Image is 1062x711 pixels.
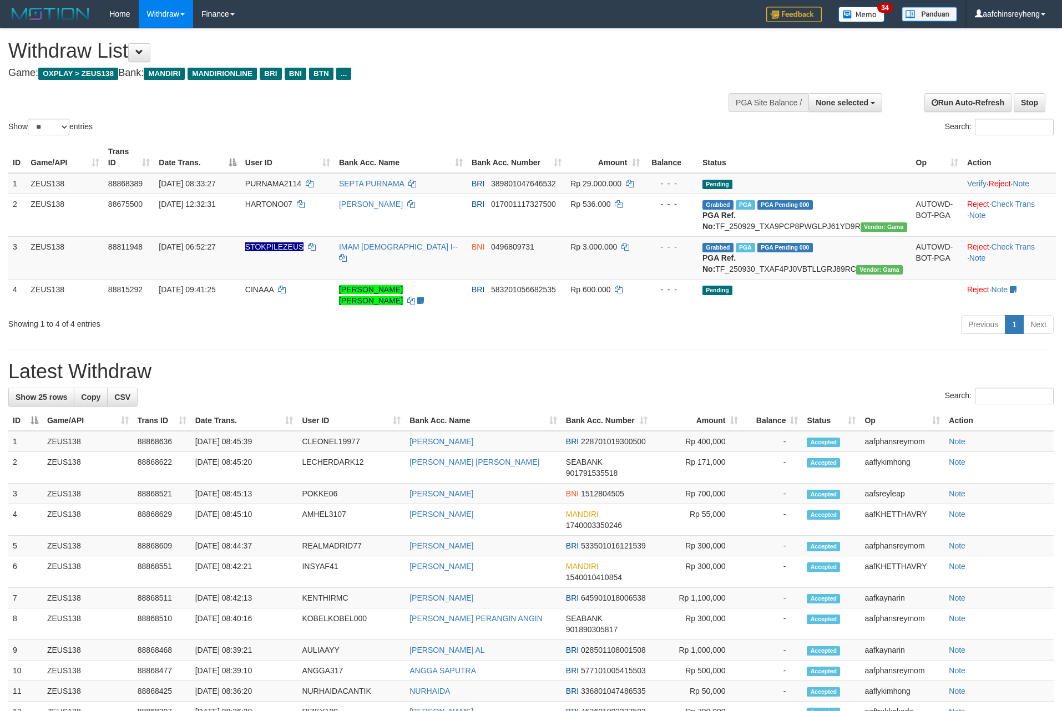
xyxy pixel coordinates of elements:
a: Note [949,489,965,498]
span: BRI [472,285,484,294]
span: Marked by aaftrukkakada [736,200,755,210]
td: 6 [8,556,43,588]
label: Search: [945,119,1054,135]
span: CINAAA [245,285,274,294]
td: 88868468 [133,640,191,661]
span: BRI [566,666,579,675]
span: Copy 901890305817 to clipboard [566,625,618,634]
td: - [742,452,803,484]
td: ZEUS138 [43,536,133,556]
th: User ID: activate to sort column ascending [297,410,405,431]
span: BRI [472,179,484,188]
td: AULIAAYY [297,640,405,661]
div: - - - [649,241,694,252]
span: [DATE] 08:33:27 [159,179,215,188]
td: TF_250930_TXAF4PJ0VBTLLGRJ89RC [698,236,912,279]
img: MOTION_logo.png [8,6,93,22]
td: 88868521 [133,484,191,504]
span: Copy 577101005415503 to clipboard [581,666,646,675]
td: [DATE] 08:39:10 [191,661,298,681]
span: Copy 228701019300500 to clipboard [581,437,646,446]
a: Note [949,562,965,571]
td: ZEUS138 [43,608,133,640]
td: 3 [8,236,26,279]
td: ZEUS138 [43,484,133,504]
span: Copy 1512804505 to clipboard [581,489,624,498]
td: ZEUS138 [43,640,133,661]
td: [DATE] 08:45:10 [191,504,298,536]
span: BRI [566,593,579,602]
td: aafphansreymom [860,608,944,640]
span: BRI [260,68,281,80]
td: AUTOWD-BOT-PGA [912,194,963,236]
a: Reject [989,179,1011,188]
td: ZEUS138 [26,173,104,194]
td: · · [963,236,1056,279]
span: Copy 901791535518 to clipboard [566,469,618,478]
td: 7 [8,588,43,608]
td: aafKHETTHAVRY [860,504,944,536]
span: Accepted [807,667,840,676]
td: 11 [8,681,43,702]
td: - [742,484,803,504]
span: Copy 645901018006538 to clipboard [581,593,646,602]
th: Status [698,141,912,173]
td: aafphansreymom [860,536,944,556]
span: MANDIRI [566,510,599,519]
a: Note [949,593,965,602]
td: [DATE] 08:45:20 [191,452,298,484]
td: aafphansreymom [860,661,944,681]
a: Note [949,687,965,695]
span: 88868389 [108,179,143,188]
span: BRI [566,687,579,695]
td: CLEONEL19977 [297,431,405,452]
a: Verify [967,179,987,188]
td: [DATE] 08:42:13 [191,588,298,608]
td: 88868551 [133,556,191,588]
td: AMHEL3107 [297,504,405,536]
a: [PERSON_NAME] [409,593,473,602]
span: Copy 1740003350246 to clipboard [566,521,622,530]
a: Note [949,458,965,466]
td: 4 [8,279,26,311]
td: 10 [8,661,43,681]
span: Accepted [807,458,840,468]
td: ZEUS138 [43,452,133,484]
a: [PERSON_NAME] [409,510,473,519]
div: Showing 1 to 4 of 4 entries [8,314,434,329]
td: [DATE] 08:45:13 [191,484,298,504]
td: ZEUS138 [26,194,104,236]
span: Copy 389801047646532 to clipboard [491,179,556,188]
label: Search: [945,388,1054,404]
td: 2 [8,452,43,484]
a: Note [969,211,986,220]
td: POKKE06 [297,484,405,504]
a: Check Trans [992,242,1035,251]
a: Show 25 rows [8,388,74,407]
span: Pending [702,286,732,295]
span: BRI [472,200,484,209]
td: - [742,588,803,608]
th: Date Trans.: activate to sort column descending [154,141,241,173]
span: Copy 336801047486535 to clipboard [581,687,646,695]
a: Note [1013,179,1029,188]
th: Action [963,141,1056,173]
span: BTN [309,68,333,80]
div: - - - [649,178,694,189]
a: [PERSON_NAME] [339,200,403,209]
td: aafkaynarin [860,640,944,661]
span: Pending [702,180,732,189]
span: 88675500 [108,200,143,209]
td: Rp 700,000 [652,484,742,504]
span: Copy 1540010410854 to clipboard [566,573,622,582]
div: - - - [649,199,694,210]
a: [PERSON_NAME] [409,562,473,571]
span: 34 [877,3,892,13]
span: BRI [566,541,579,550]
h4: Game: Bank: [8,68,697,79]
a: IMAM [DEMOGRAPHIC_DATA] I-- [339,242,458,251]
td: aaflykimhong [860,681,944,702]
td: aafKHETTHAVRY [860,556,944,588]
td: 88868510 [133,608,191,640]
span: [DATE] 12:32:31 [159,200,215,209]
